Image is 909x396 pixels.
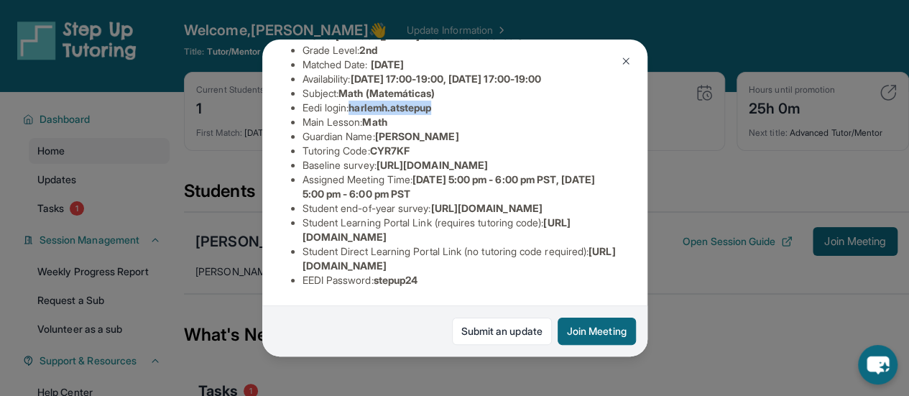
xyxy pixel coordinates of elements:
li: Matched Date: [303,57,619,72]
li: Student Direct Learning Portal Link (no tutoring code required) : [303,244,619,273]
li: Student end-of-year survey : [303,201,619,216]
span: Math (Matemáticas) [338,87,435,99]
button: Join Meeting [558,318,636,345]
button: chat-button [858,345,898,385]
li: Tutoring Code : [303,144,619,158]
li: Subject : [303,86,619,101]
li: Availability: [303,72,619,86]
span: [URL][DOMAIN_NAME] [377,159,488,171]
li: EEDI Password : [303,273,619,287]
span: CYR7KF [370,144,410,157]
span: harlemh.atstepup [349,101,431,114]
img: Close Icon [620,55,632,67]
li: Eedi login : [303,101,619,115]
span: Math [362,116,387,128]
span: [DATE] 5:00 pm - 6:00 pm PST, [DATE] 5:00 pm - 6:00 pm PST [303,173,595,200]
span: [DATE] 17:00-19:00, [DATE] 17:00-19:00 [350,73,541,85]
span: [URL][DOMAIN_NAME] [430,202,542,214]
li: Student Learning Portal Link (requires tutoring code) : [303,216,619,244]
li: Guardian Name : [303,129,619,144]
a: Submit an update [452,318,552,345]
span: stepup24 [374,274,418,286]
li: Main Lesson : [303,115,619,129]
span: [PERSON_NAME] [375,130,459,142]
span: 2nd [359,44,377,56]
li: Grade Level: [303,43,619,57]
span: [DATE] [371,58,404,70]
li: Assigned Meeting Time : [303,172,619,201]
li: Baseline survey : [303,158,619,172]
